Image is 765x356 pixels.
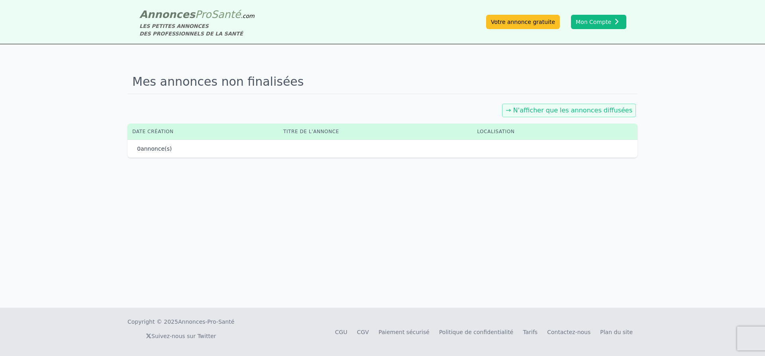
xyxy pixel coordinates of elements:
[279,124,472,140] th: Titre de l'annonce
[241,13,254,19] span: .com
[523,329,537,335] a: Tarifs
[211,8,241,20] span: Santé
[139,22,255,37] div: LES PETITES ANNONCES DES PROFESSIONNELS DE LA SANTÉ
[335,329,347,335] a: CGU
[139,8,195,20] span: Annonces
[137,146,141,152] span: 0
[506,106,632,114] a: → N'afficher que les annonces diffusées
[486,15,560,29] a: Votre annonce gratuite
[146,333,216,339] a: Suivez-nous sur Twitter
[195,8,212,20] span: Pro
[139,8,255,20] a: AnnoncesProSanté.com
[127,124,279,140] th: Date création
[137,145,172,153] p: annonce(s)
[439,329,514,335] a: Politique de confidentialité
[379,329,430,335] a: Paiement sécurisé
[600,329,633,335] a: Plan du site
[127,318,234,326] div: Copyright © 2025
[178,318,234,326] a: Annonces-Pro-Santé
[127,70,637,94] h1: Mes annonces non finalisées
[547,329,590,335] a: Contactez-nous
[571,15,626,29] button: Mon Compte
[472,124,612,140] th: Localisation
[357,329,369,335] a: CGV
